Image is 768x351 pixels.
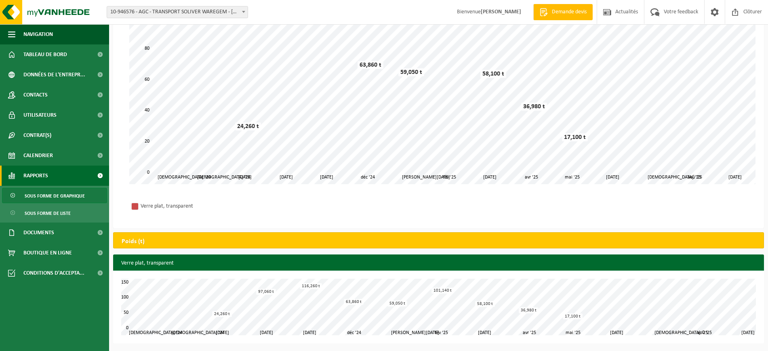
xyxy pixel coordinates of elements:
[475,301,495,307] div: 58,100 t
[25,188,85,204] span: Sous forme de graphique
[480,70,506,78] div: 58,100 t
[344,299,364,305] div: 63,860 t
[23,263,84,283] span: Conditions d'accepta...
[113,254,764,272] h3: Verre plat, transparent
[23,65,85,85] span: Données de l'entrepr...
[562,133,588,141] div: 17,100 t
[563,313,583,319] div: 17,100 t
[533,4,593,20] a: Demande devis
[212,311,232,317] div: 24,260 t
[23,166,48,186] span: Rapports
[2,188,107,203] a: Sous forme de graphique
[358,61,383,69] div: 63,860 t
[23,223,54,243] span: Documents
[141,201,246,211] div: Verre plat, transparent
[521,103,547,111] div: 36,980 t
[431,288,454,294] div: 101,140 t
[387,301,407,307] div: 59,050 t
[519,307,539,313] div: 36,980 t
[2,205,107,221] a: Sous forme de liste
[23,125,51,145] span: Contrat(s)
[23,105,57,125] span: Utilisateurs
[23,145,53,166] span: Calendrier
[398,68,424,76] div: 59,050 t
[23,24,53,44] span: Navigation
[23,85,48,105] span: Contacts
[481,9,521,15] strong: [PERSON_NAME]
[107,6,248,18] span: 10-946576 - AGC - TRANSPORT SOLIVER WAREGEM - WAREGEM
[300,283,322,289] div: 116,260 t
[550,8,589,16] span: Demande devis
[23,44,67,65] span: Tableau de bord
[114,233,153,250] h2: Poids (t)
[25,206,71,221] span: Sous forme de liste
[256,289,276,295] div: 97,060 t
[235,122,261,130] div: 24,260 t
[23,243,72,263] span: Boutique en ligne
